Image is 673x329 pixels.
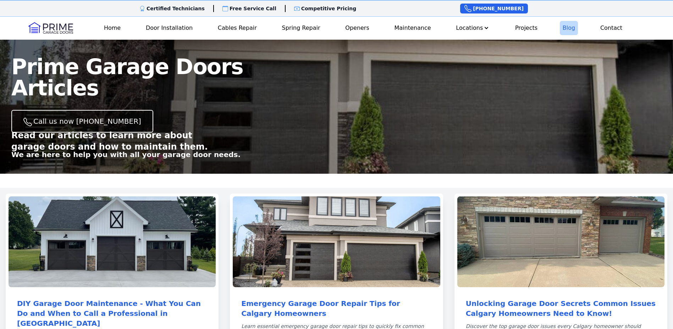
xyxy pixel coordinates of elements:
[233,196,440,287] img: Emergency Garage Door Repair Tips for Calgary Homeowners featured image
[17,299,207,328] a: DIY Garage Door Maintenance - What You Can Do and When to Call a Professional in [GEOGRAPHIC_DATA]
[101,21,123,35] a: Home
[512,21,540,35] a: Projects
[301,5,357,12] p: Competitive Pricing
[11,110,153,133] a: Call us now [PHONE_NUMBER]
[215,21,260,35] a: Cables Repair
[457,196,664,287] img: Unlocking Garage Door Secrets Common Issues Calgary Homeowners Need to Know! featured image
[147,5,205,12] p: Certified Technicians
[11,130,216,152] p: Read our articles to learn more about garage doors and how to maintain them.
[460,4,528,13] a: [PHONE_NUMBER]
[342,21,372,35] a: Openers
[597,21,625,35] a: Contact
[466,299,656,318] a: Unlocking Garage Door Secrets Common Issues Calgary Homeowners Need to Know!
[279,21,323,35] a: Spring Repair
[241,299,431,318] a: Emergency Garage Door Repair Tips for Calgary Homeowners
[11,54,243,100] span: Prime Garage Doors Articles
[28,22,73,34] img: Logo
[453,21,493,35] button: Locations
[230,5,276,12] p: Free Service Call
[143,21,195,35] a: Door Installation
[560,21,578,35] a: Blog
[11,150,241,160] p: We are here to help you with all your garage door needs.
[9,196,216,287] img: DIY Garage Door Maintenance - What You Can Do and When to Call a Professional in Calgary featured...
[392,21,434,35] a: Maintenance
